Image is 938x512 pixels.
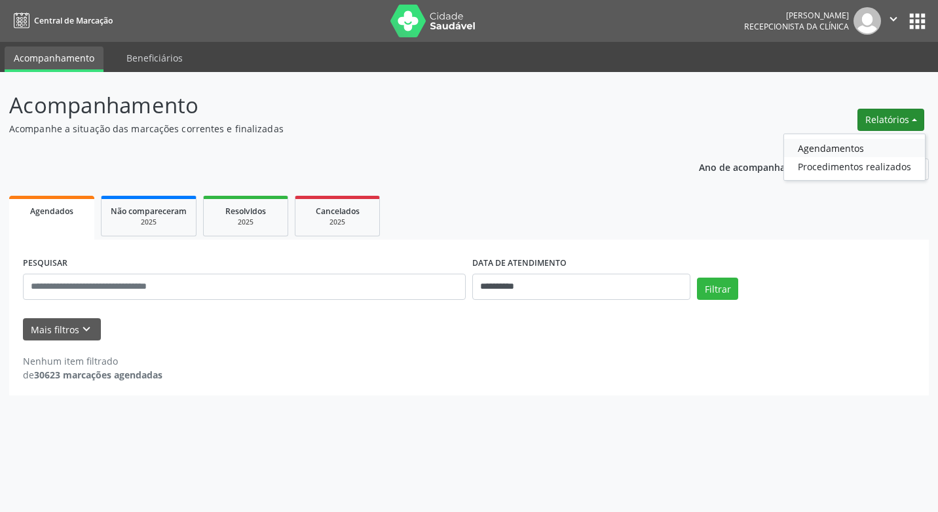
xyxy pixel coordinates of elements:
a: Agendamentos [784,139,925,157]
a: Procedimentos realizados [784,157,925,175]
div: de [23,368,162,382]
button:  [881,7,906,35]
ul: Relatórios [783,134,926,181]
div: 2025 [213,217,278,227]
button: Filtrar [697,278,738,300]
p: Acompanhamento [9,89,653,122]
button: apps [906,10,929,33]
p: Acompanhe a situação das marcações correntes e finalizadas [9,122,653,136]
button: Mais filtroskeyboard_arrow_down [23,318,101,341]
a: Acompanhamento [5,46,103,72]
div: [PERSON_NAME] [744,10,849,21]
span: Resolvidos [225,206,266,217]
i: keyboard_arrow_down [79,322,94,337]
span: Agendados [30,206,73,217]
span: Cancelados [316,206,360,217]
span: Não compareceram [111,206,187,217]
button: Relatórios [857,109,924,131]
img: img [854,7,881,35]
p: Ano de acompanhamento [699,158,815,175]
span: Recepcionista da clínica [744,21,849,32]
div: 2025 [305,217,370,227]
span: Central de Marcação [34,15,113,26]
div: 2025 [111,217,187,227]
div: Nenhum item filtrado [23,354,162,368]
label: DATA DE ATENDIMENTO [472,253,567,274]
strong: 30623 marcações agendadas [34,369,162,381]
a: Central de Marcação [9,10,113,31]
label: PESQUISAR [23,253,67,274]
i:  [886,12,901,26]
a: Beneficiários [117,46,192,69]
